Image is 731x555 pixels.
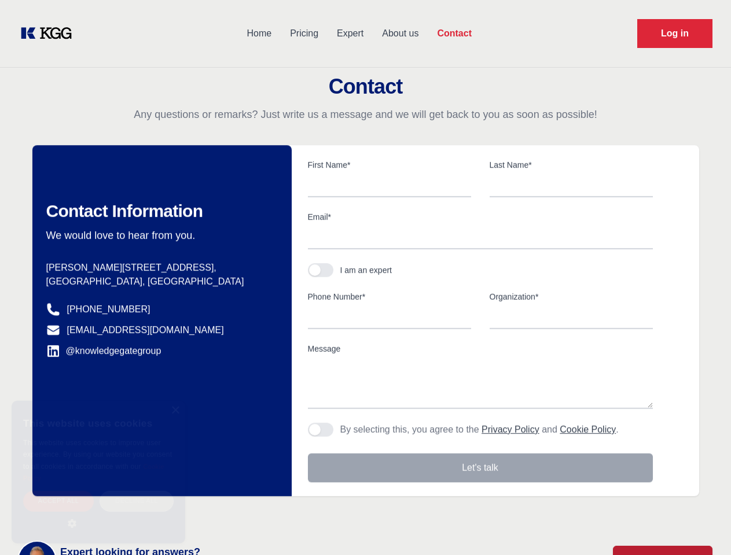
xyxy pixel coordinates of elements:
label: Last Name* [490,159,653,171]
a: @knowledgegategroup [46,344,161,358]
label: Organization* [490,291,653,302]
a: Expert [328,18,373,49]
div: Close [171,406,179,415]
div: This website uses cookies [23,409,174,437]
p: Any questions or remarks? Just write us a message and we will get back to you as soon as possible! [14,108,717,121]
a: [PHONE_NUMBER] [67,302,150,316]
a: Request Demo [637,19,712,48]
p: We would love to hear from you. [46,228,273,242]
p: [PERSON_NAME][STREET_ADDRESS], [46,261,273,275]
a: [EMAIL_ADDRESS][DOMAIN_NAME] [67,323,224,337]
p: By selecting this, you agree to the and . [340,423,619,436]
div: I am an expert [340,264,392,276]
a: Privacy Policy [482,424,539,434]
iframe: Chat Widget [673,499,731,555]
div: Decline all [100,491,174,511]
label: First Name* [308,159,471,171]
a: Pricing [281,18,328,49]
button: Let's talk [308,453,653,482]
div: Accept all [23,491,94,511]
a: Home [237,18,281,49]
label: Phone Number* [308,291,471,302]
p: [GEOGRAPHIC_DATA], [GEOGRAPHIC_DATA] [46,275,273,288]
label: Email* [308,211,653,223]
a: About us [373,18,428,49]
h2: Contact [14,75,717,98]
a: Cookie Policy [23,463,164,482]
label: Message [308,343,653,354]
h2: Contact Information [46,201,273,221]
a: Contact [428,18,481,49]
a: KOL Knowledge Platform: Talk to Key External Experts (KEE) [19,24,81,43]
a: Cookie Policy [560,424,616,434]
span: This website uses cookies to improve user experience. By using our website you consent to all coo... [23,439,172,471]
